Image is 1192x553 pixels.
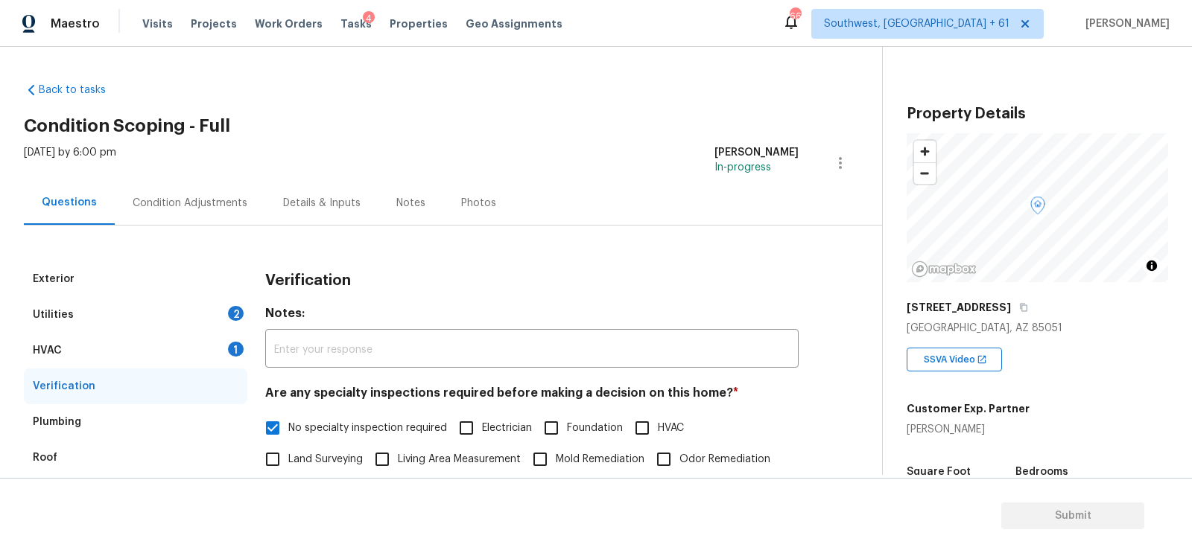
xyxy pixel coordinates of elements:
div: [PERSON_NAME] [714,145,799,160]
canvas: Map [907,133,1168,282]
span: Projects [191,16,237,31]
span: Tasks [340,19,372,29]
span: Maestro [51,16,100,31]
span: [PERSON_NAME] [1080,16,1170,31]
h2: Condition Scoping - Full [24,118,882,133]
span: Living Area Measurement [398,452,521,467]
h5: Bedrooms [1015,467,1068,477]
h4: Notes: [265,306,799,327]
button: Zoom in [914,141,936,162]
span: Work Orders [255,16,323,31]
div: Notes [396,196,425,211]
span: SSVA Video [924,352,981,367]
div: [DATE] by 6:00 pm [24,145,116,181]
div: [PERSON_NAME] [907,422,1030,437]
div: Map marker [1030,196,1045,220]
span: Zoom out [914,163,936,184]
span: Land Surveying [288,452,363,467]
span: Geo Assignments [466,16,562,31]
div: 667 [790,9,800,24]
h3: Verification [265,273,351,288]
a: Mapbox homepage [911,260,977,278]
div: Questions [42,195,97,210]
div: Photos [461,196,496,211]
span: In-progress [714,162,771,173]
h5: Square Foot [907,467,971,477]
a: Back to tasks [24,83,167,98]
div: Utilities [33,307,74,322]
h5: Customer Exp. Partner [907,401,1030,416]
span: No specialty inspection required [288,421,447,436]
div: SSVA Video [907,348,1002,371]
div: 1 [228,342,244,357]
div: Roof [33,450,57,465]
div: 4 [363,11,375,26]
div: Exterior [33,272,74,287]
span: Mold Remediation [556,452,644,467]
div: [GEOGRAPHIC_DATA], AZ 85051 [907,321,1168,336]
span: HVAC [658,421,684,436]
span: Properties [390,16,448,31]
span: Southwest, [GEOGRAPHIC_DATA] + 61 [824,16,1009,31]
img: Open In New Icon [977,354,987,365]
span: Foundation [567,421,623,436]
button: Copy Address [1017,301,1030,314]
h5: [STREET_ADDRESS] [907,300,1011,315]
span: Odor Remediation [679,452,770,467]
button: Toggle attribution [1143,257,1161,275]
span: Visits [142,16,173,31]
h3: Property Details [907,106,1168,121]
div: Details & Inputs [283,196,361,211]
span: Electrician [482,421,532,436]
div: Plumbing [33,415,81,429]
div: HVAC [33,343,62,358]
div: 2 [228,306,244,321]
button: Zoom out [914,162,936,184]
span: Toggle attribution [1147,258,1156,274]
div: Condition Adjustments [133,196,247,211]
div: Verification [33,379,95,394]
input: Enter your response [265,333,799,368]
h4: Are any specialty inspections required before making a decision on this home? [265,386,799,406]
